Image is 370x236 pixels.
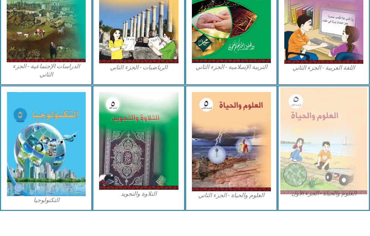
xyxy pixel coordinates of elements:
figcaption: العلوم والحياة - الجزء الثاني [192,191,271,199]
figcaption: التكنولوجيا [7,196,86,204]
figcaption: الدراسات الإجتماعية - الجزء الثاني [7,62,86,79]
figcaption: اللغة العربية - الجزء الثاني [284,64,363,72]
figcaption: التلاوة والتجويد [99,190,178,198]
figcaption: الرياضيات - الجزء الثاني [99,63,178,72]
figcaption: التربية الإسلامية - الجزء الثاني [192,63,271,71]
